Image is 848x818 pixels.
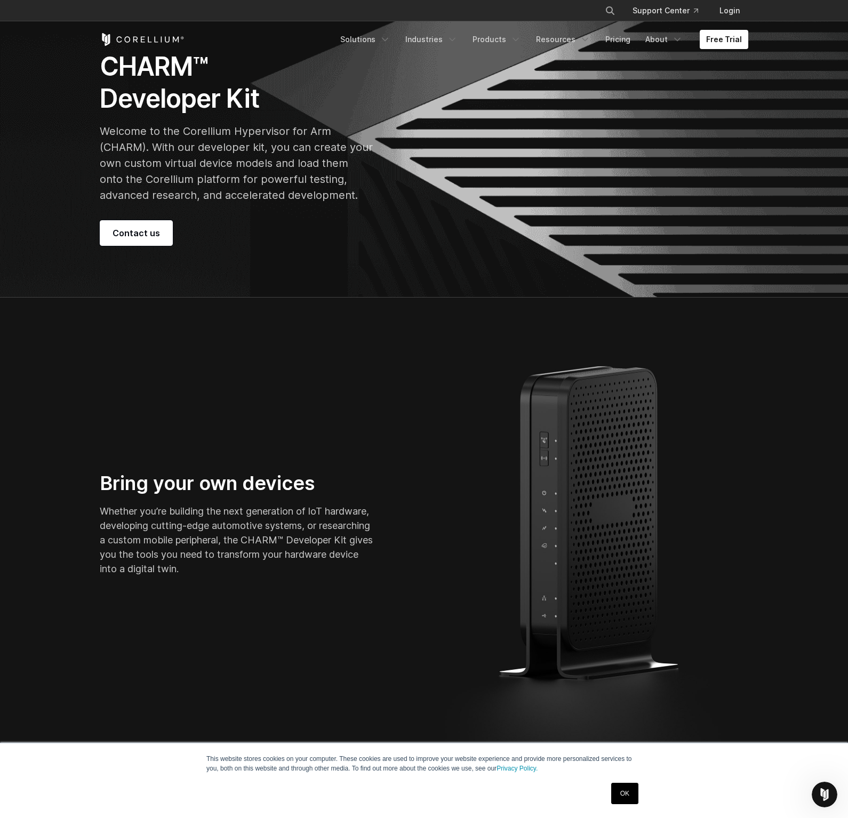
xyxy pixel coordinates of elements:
a: Login [711,1,748,20]
span: Contact us [113,227,160,239]
img: Corellium_IoT_Router_Preview_cropped [435,298,748,759]
a: Free Trial [700,30,748,49]
h1: CHARM™ Developer Kit [100,51,373,115]
p: This website stores cookies on your computer. These cookies are used to improve your website expe... [206,754,642,773]
button: Search [601,1,620,20]
a: About [639,30,689,49]
p: Welcome to the Corellium Hypervisor for Arm (CHARM). With our developer kit, you can create your ... [100,123,373,203]
div: Navigation Menu [592,1,748,20]
p: Whether you’re building the next generation of IoT hardware, developing cutting-edge automotive s... [100,504,373,576]
a: OK [611,783,638,804]
a: Corellium Home [100,33,185,46]
a: Solutions [334,30,397,49]
a: Privacy Policy. [497,765,538,772]
iframe: Intercom live chat [812,782,837,807]
a: Products [466,30,527,49]
h3: Bring your own devices [100,471,373,495]
a: Resources [530,30,597,49]
a: Industries [399,30,464,49]
div: Navigation Menu [334,30,748,49]
a: Support Center [624,1,707,20]
a: Pricing [599,30,637,49]
a: Contact us [100,220,173,246]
